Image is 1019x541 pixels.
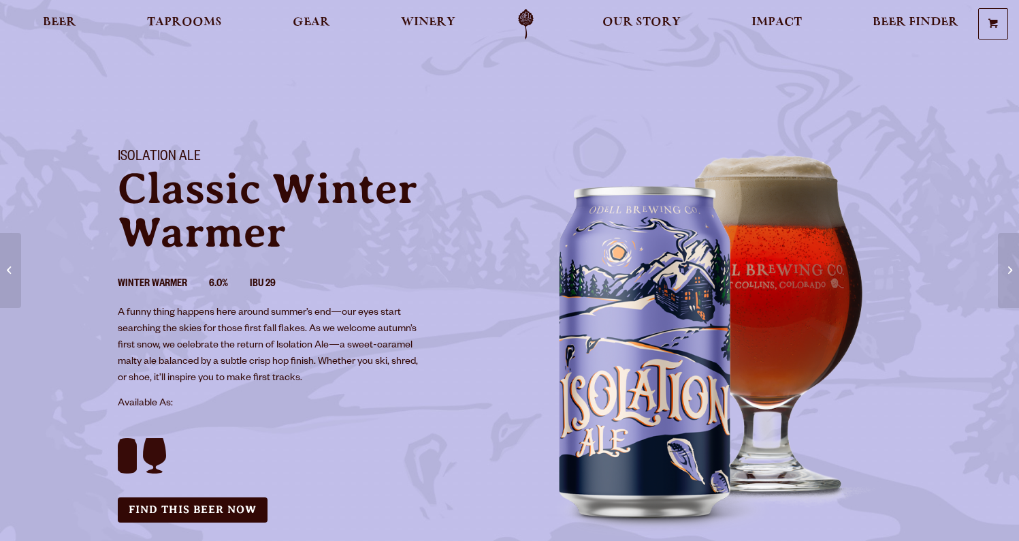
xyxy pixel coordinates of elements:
span: Winery [401,17,455,28]
p: A funny thing happens here around summer’s end—our eyes start searching the skies for those first... [118,305,419,387]
a: Taprooms [138,9,231,40]
span: Taprooms [147,17,222,28]
h1: Isolation Ale [118,149,494,167]
span: Our Story [602,17,681,28]
a: Winery [392,9,464,40]
li: Winter Warmer [118,276,209,294]
a: Our Story [594,9,690,40]
a: Beer Finder [864,9,967,40]
span: Beer [43,17,76,28]
span: Gear [293,17,330,28]
a: Beer [34,9,85,40]
p: Available As: [118,396,494,412]
span: Impact [751,17,802,28]
li: IBU 29 [250,276,297,294]
a: Find this Beer Now [118,497,268,523]
a: Odell Home [500,9,551,40]
li: 6.0% [209,276,250,294]
a: Impact [743,9,811,40]
a: Gear [284,9,339,40]
span: Beer Finder [873,17,958,28]
p: Classic Winter Warmer [118,167,494,254]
